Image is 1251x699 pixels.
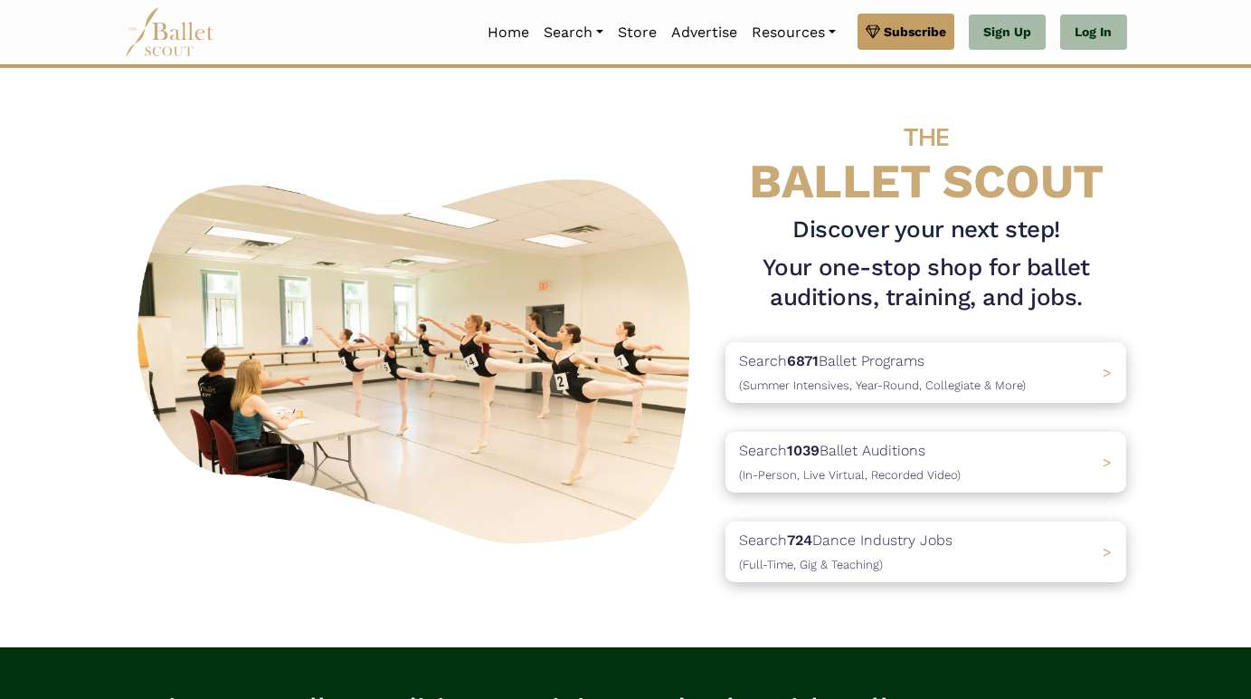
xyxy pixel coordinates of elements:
b: 6871 [787,352,819,369]
span: > [1103,454,1112,471]
a: Advertise [664,14,744,52]
span: (Full-Time, Gig & Teaching) [739,558,883,571]
a: Home [480,14,536,52]
img: A group of ballerinas talking to each other in a ballet studio [125,162,712,554]
p: Search Ballet Programs [739,349,1026,396]
p: Search Ballet Auditions [739,439,961,485]
span: (Summer Intensives, Year-Round, Collegiate & More) [739,378,1026,392]
h3: Discover your next step! [725,215,1126,245]
span: (In-Person, Live Virtual, Recorded Video) [739,468,961,482]
img: gem.svg [866,22,880,42]
a: Store [611,14,664,52]
span: THE [904,122,949,152]
span: > [1103,364,1112,381]
a: Search1039Ballet Auditions(In-Person, Live Virtual, Recorded Video) > [725,432,1126,493]
a: Sign Up [969,14,1046,51]
a: Search724Dance Industry Jobs(Full-Time, Gig & Teaching) > [725,522,1126,582]
a: Search [536,14,611,52]
h4: BALLET SCOUT [725,104,1126,207]
a: Resources [744,14,843,52]
h1: Your one-stop shop for ballet auditions, training, and jobs. [725,253,1126,314]
span: Subscribe [884,22,946,42]
span: > [1103,543,1112,560]
b: 724 [787,531,812,549]
b: 1039 [787,442,820,459]
a: Search6871Ballet Programs(Summer Intensives, Year-Round, Collegiate & More)> [725,342,1126,403]
a: Subscribe [858,14,954,50]
a: Log In [1060,14,1126,51]
p: Search Dance Industry Jobs [739,529,952,575]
